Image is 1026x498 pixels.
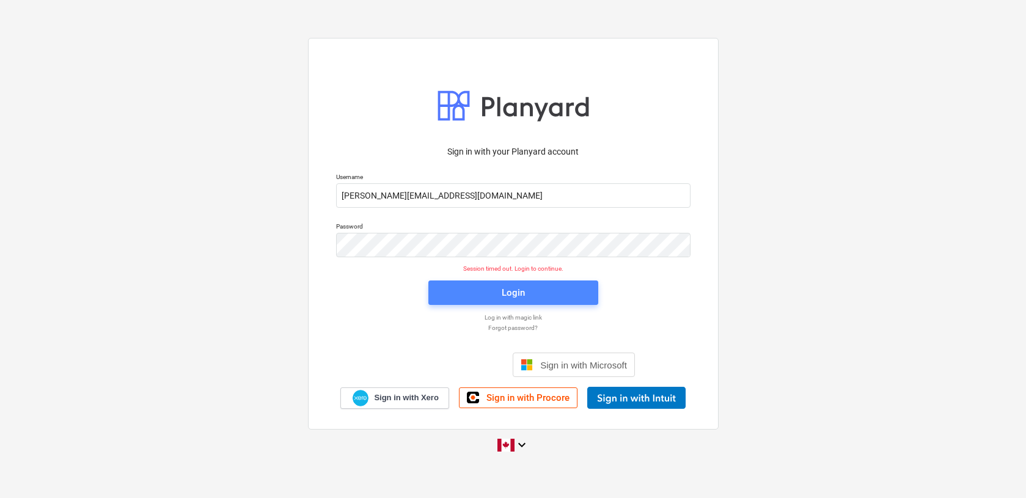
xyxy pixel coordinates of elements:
a: Forgot password? [330,324,697,332]
iframe: Sign in with Google Button [385,351,509,378]
iframe: Chat Widget [965,439,1026,498]
img: Microsoft logo [521,359,533,371]
img: Xero logo [353,390,368,406]
a: Sign in with Xero [340,387,449,409]
input: Username [336,183,691,208]
span: Sign in with Procore [486,392,570,403]
span: Sign in with Xero [374,392,438,403]
i: keyboard_arrow_down [515,438,529,452]
p: Password [336,222,691,233]
p: Session timed out. Login to continue. [329,265,698,273]
p: Sign in with your Planyard account [336,145,691,158]
a: Sign in with Procore [459,387,577,408]
span: Sign in with Microsoft [540,360,627,370]
div: Login [502,285,525,301]
p: Username [336,173,691,183]
a: Log in with magic link [330,313,697,321]
button: Login [428,280,598,305]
